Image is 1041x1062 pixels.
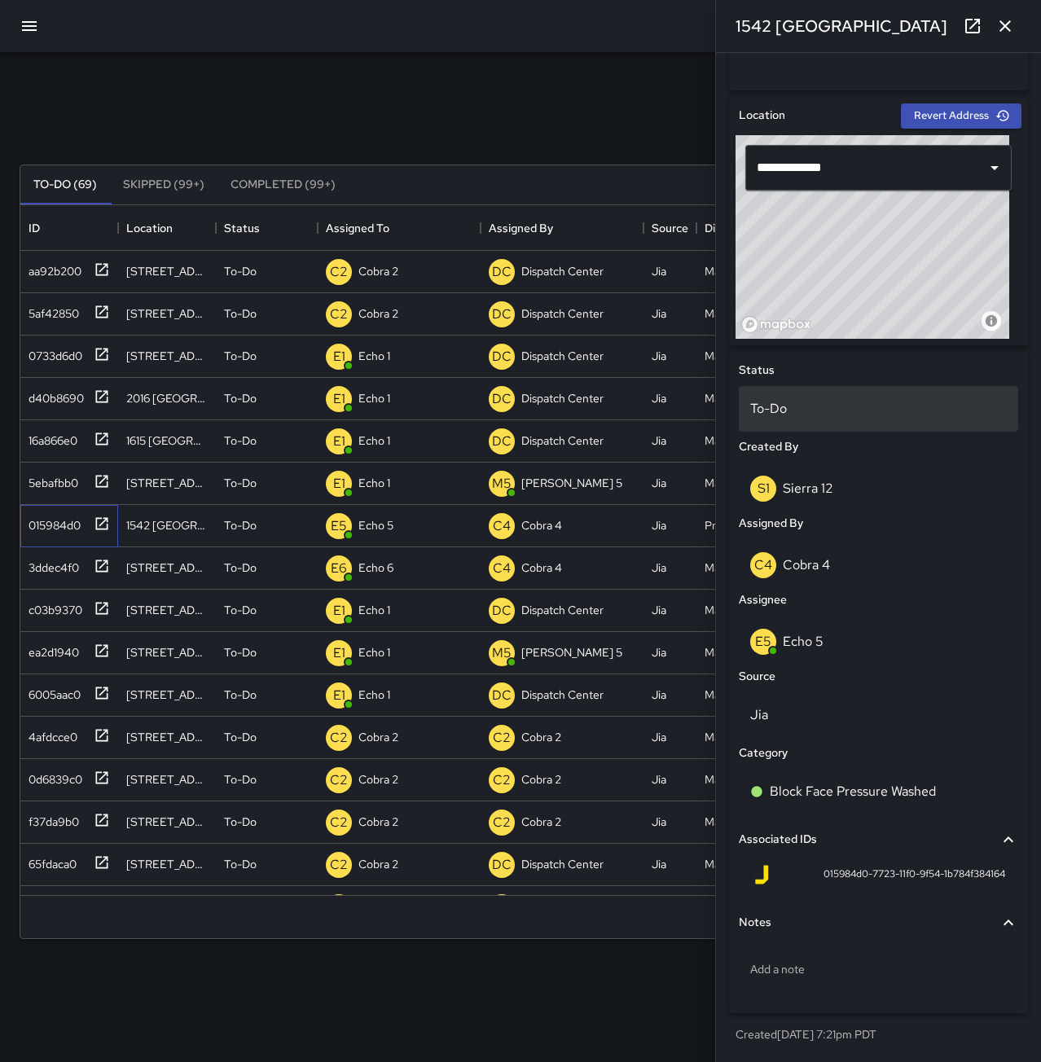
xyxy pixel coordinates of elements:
div: Pressure Washing [705,517,790,533]
p: C2 [330,262,348,282]
div: 1542 Broadway [126,517,208,533]
div: 0d6839c0 [22,765,82,788]
div: 331 17th Street [126,348,208,364]
div: 16a866e0 [22,426,77,449]
p: C4 [493,516,511,536]
div: ID [20,205,118,251]
p: DC [492,347,512,366]
div: Jia [652,475,666,491]
p: Dispatch Center [521,263,604,279]
div: Assigned By [489,205,553,251]
div: 2115 Webster Street [126,687,208,703]
div: Jia [652,263,666,279]
p: DC [492,262,512,282]
p: Echo 1 [358,687,390,703]
div: Maintenance [705,390,771,406]
p: Dispatch Center [521,856,604,872]
div: Maintenance [705,602,771,618]
div: 1615 Broadway [126,432,208,449]
p: DC [492,389,512,409]
p: To-Do [224,602,257,618]
p: Cobra 2 [358,729,398,745]
div: Jia [652,305,666,322]
div: 4084b240 [22,892,85,915]
p: C2 [330,728,348,748]
p: Dispatch Center [521,348,604,364]
div: Jia [652,560,666,576]
div: Maintenance [705,560,771,576]
p: E5 [331,516,347,536]
p: C2 [493,813,511,832]
div: Jia [652,687,666,703]
div: f37da9b0 [22,807,79,830]
div: Status [216,205,318,251]
p: C2 [330,813,348,832]
p: Dispatch Center [521,390,604,406]
div: Maintenance [705,305,771,322]
p: Echo 1 [358,475,390,491]
div: ID [29,205,40,251]
div: Maintenance [705,771,771,788]
p: Echo 6 [358,560,393,576]
div: Maintenance [705,856,771,872]
p: DC [492,686,512,705]
p: To-Do [224,687,257,703]
p: E1 [333,643,345,663]
div: Jia [652,390,666,406]
p: M5 [492,643,512,663]
p: Dispatch Center [521,305,604,322]
div: 827 Broadway [126,771,208,788]
p: Cobra 2 [521,771,561,788]
div: Jia [652,814,666,830]
div: Jia [652,771,666,788]
div: d40b8690 [22,384,84,406]
p: To-Do [224,305,257,322]
p: C2 [330,305,348,324]
div: Jia [652,729,666,745]
p: Echo 1 [358,432,390,449]
p: E1 [333,474,345,494]
p: [PERSON_NAME] 5 [521,475,622,491]
p: E1 [333,432,345,451]
p: To-Do [224,814,257,830]
p: To-Do [224,475,257,491]
p: Cobra 2 [358,771,398,788]
div: 2300 Broadway [126,475,208,491]
div: Assigned By [481,205,643,251]
p: Echo 1 [358,644,390,660]
div: Jia [652,517,666,533]
div: 3ddec4f0 [22,553,79,576]
p: Dispatch Center [521,687,604,703]
p: E1 [333,686,345,705]
div: ea2d1940 [22,638,79,660]
p: C4 [493,559,511,578]
p: To-Do [224,517,257,533]
div: 2340 Webster Street [126,814,208,830]
div: Jia [652,602,666,618]
div: Location [126,205,173,251]
p: Dispatch Center [521,602,604,618]
div: c03b9370 [22,595,82,618]
p: Echo 1 [358,348,390,364]
div: Jia [652,644,666,660]
div: 2016 Telegraph Avenue [126,390,208,406]
p: To-Do [224,856,257,872]
p: To-Do [224,644,257,660]
p: Cobra 2 [358,263,398,279]
div: Source [652,205,688,251]
p: Echo 1 [358,390,390,406]
p: To-Do [224,432,257,449]
p: C2 [493,770,511,790]
p: Echo 5 [358,517,393,533]
div: Maintenance [705,475,771,491]
p: E1 [333,389,345,409]
div: 441 9th Street [126,560,208,576]
p: E1 [333,347,345,366]
div: Maintenance [705,814,771,830]
div: 2630 Broadway [126,729,208,745]
div: Jia [652,432,666,449]
div: 6005aac0 [22,680,81,703]
div: Maintenance [705,263,771,279]
button: Completed (99+) [217,165,349,204]
div: Status [224,205,260,251]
